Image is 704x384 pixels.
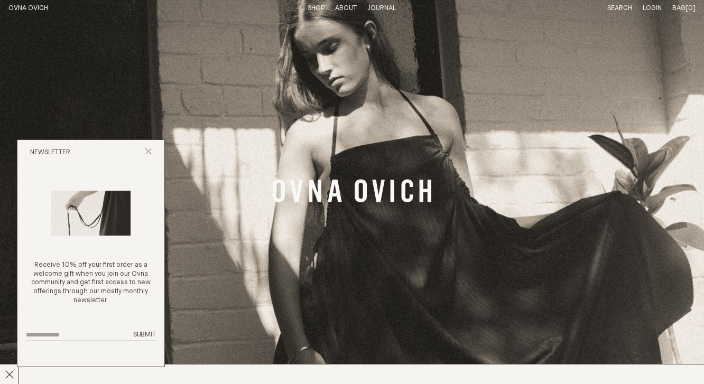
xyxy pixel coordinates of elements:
span: Bag [672,5,686,12]
a: Journal [367,5,396,12]
button: Submit [133,331,156,340]
p: Receive 10% off your first order as a welcome gift when you join our Ovna community and get first... [26,261,156,305]
a: Login [643,5,662,12]
button: Close popup [145,148,152,158]
a: Search [607,5,632,12]
a: Home [8,5,48,12]
h2: Newsletter [30,148,70,157]
span: [0] [686,5,696,12]
span: Submit [133,331,156,338]
summary: About [335,4,357,13]
a: Shop [308,5,325,12]
a: Banner Link [273,179,431,205]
